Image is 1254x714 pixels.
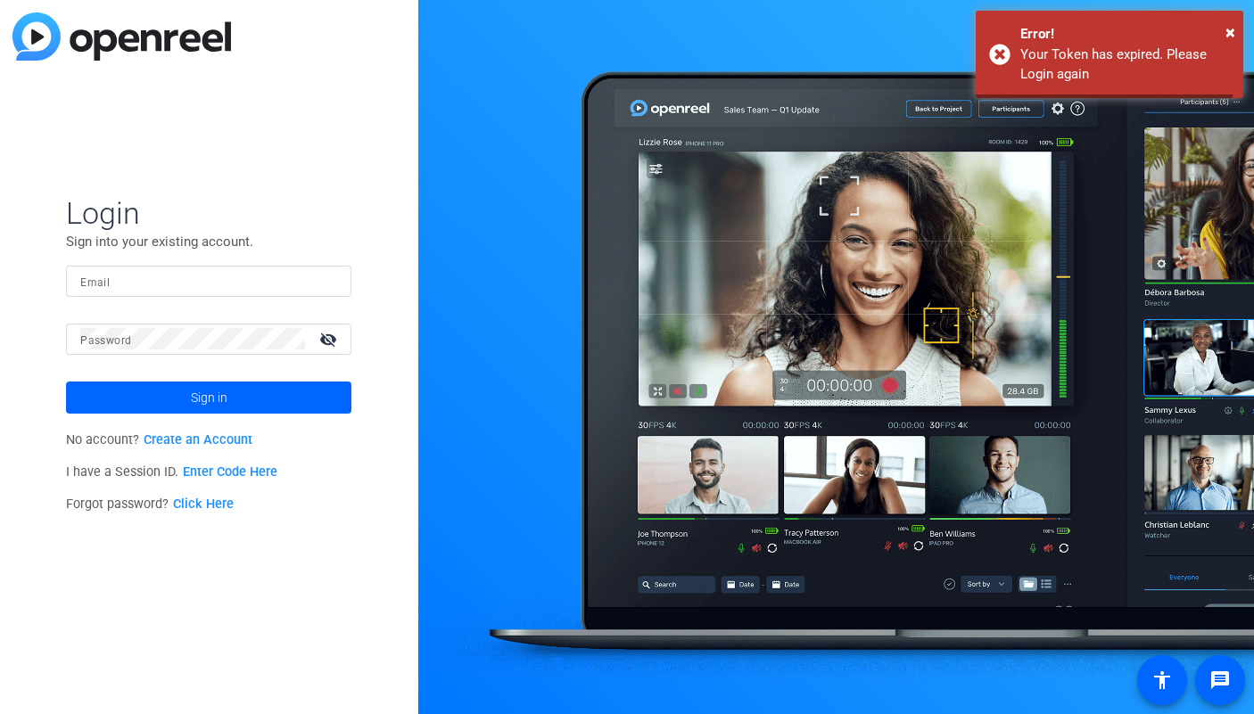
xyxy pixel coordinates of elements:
[1209,669,1231,691] mat-icon: message
[66,497,234,512] span: Forgot password?
[173,497,234,512] a: Click Here
[80,334,131,347] mat-label: Password
[1225,21,1235,43] span: ×
[144,432,252,447] a: Create an Account
[1020,24,1230,45] div: Error!
[1225,19,1235,45] button: Close
[80,276,110,289] mat-label: Email
[66,464,277,480] span: I have a Session ID.
[1151,669,1173,691] mat-icon: accessibility
[309,326,351,352] mat-icon: visibility_off
[80,270,337,291] input: Enter Email Address
[191,375,227,420] span: Sign in
[66,232,351,251] p: Sign into your existing account.
[66,382,351,414] button: Sign in
[66,194,351,232] span: Login
[183,464,277,480] a: Enter Code Here
[12,12,231,61] img: blue-gradient.svg
[66,432,252,447] span: No account?
[1020,45,1230,85] div: Your Token has expired. Please Login again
